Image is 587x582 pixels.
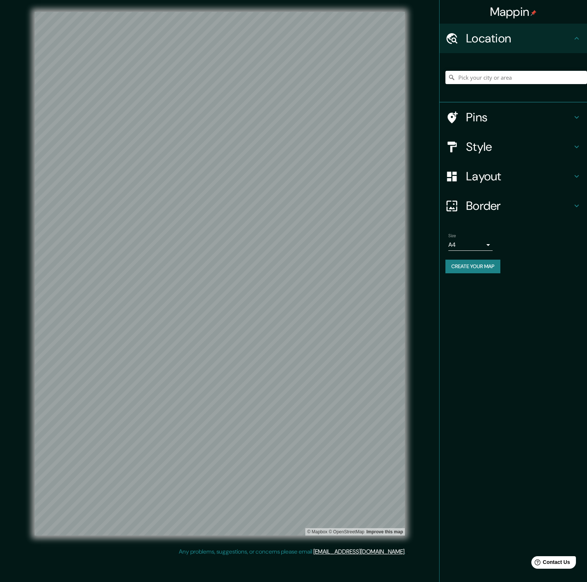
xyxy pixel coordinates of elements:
a: Mapbox [307,529,327,534]
input: Pick your city or area [445,71,587,84]
div: Border [440,191,587,221]
iframe: Help widget launcher [521,553,579,574]
div: . [406,547,407,556]
h4: Style [466,139,572,154]
label: Size [448,233,456,239]
button: Create your map [445,260,500,273]
div: A4 [448,239,493,251]
div: Pins [440,103,587,132]
canvas: Map [35,12,405,536]
img: pin-icon.png [531,10,536,16]
div: . [407,547,408,556]
h4: Border [466,198,572,213]
h4: Location [466,31,572,46]
h4: Pins [466,110,572,125]
div: Location [440,24,587,53]
p: Any problems, suggestions, or concerns please email . [179,547,406,556]
h4: Mappin [490,4,537,19]
a: OpenStreetMap [329,529,364,534]
a: Map feedback [367,529,403,534]
div: Style [440,132,587,162]
div: Layout [440,162,587,191]
h4: Layout [466,169,572,184]
a: [EMAIL_ADDRESS][DOMAIN_NAME] [313,548,404,555]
